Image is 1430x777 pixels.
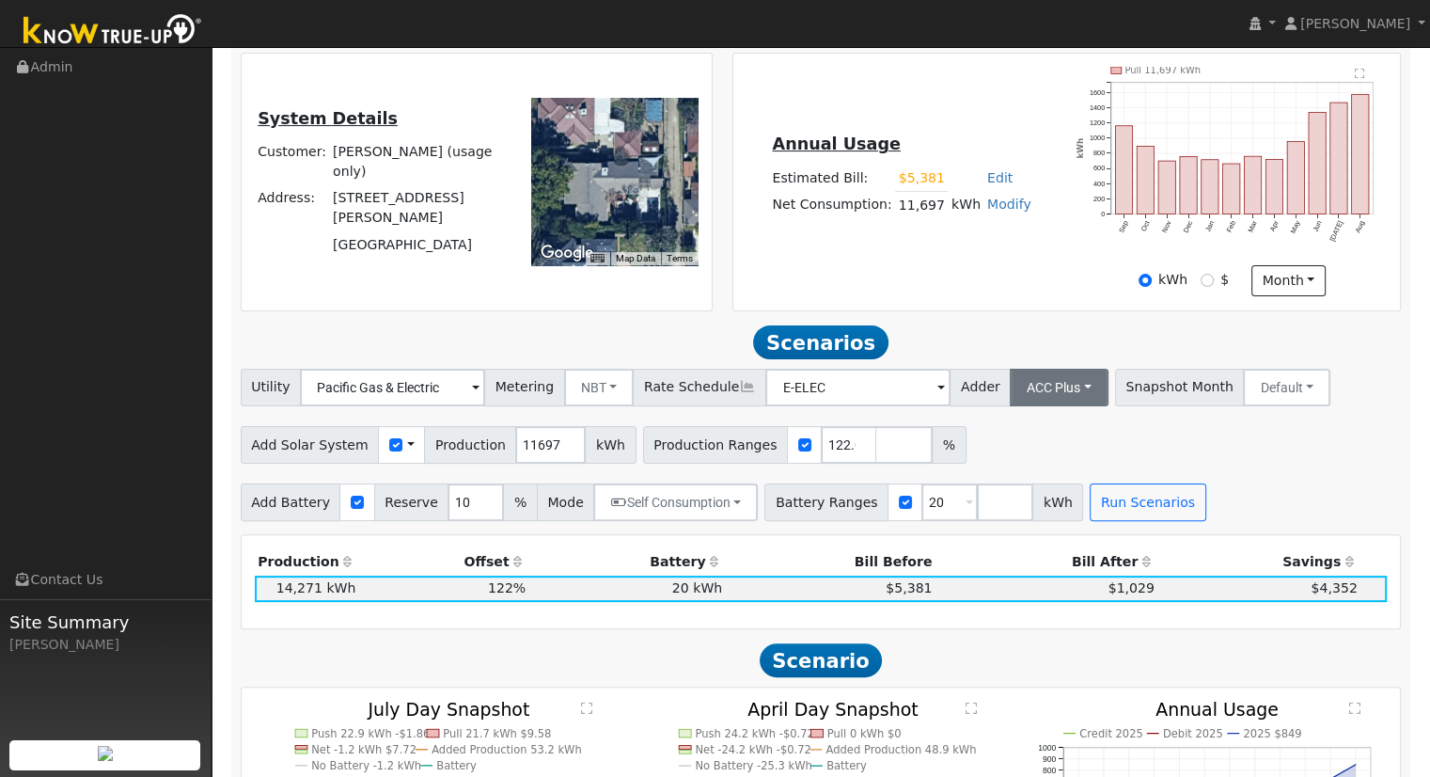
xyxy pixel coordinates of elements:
span: Reserve [374,484,449,521]
text: Aug [1354,219,1367,234]
span: kWh [585,426,636,464]
rect: onclick="" [1265,159,1282,214]
text: April Day Snapshot [747,699,918,720]
text: Credit 2025 [1079,727,1143,740]
rect: onclick="" [1330,103,1347,214]
button: Keyboard shortcuts [590,252,604,265]
label: kWh [1158,270,1187,290]
span: % [503,484,537,521]
text: 900 [1043,754,1057,764]
text: May [1289,219,1302,235]
rect: onclick="" [1115,126,1132,214]
span: Metering [484,369,565,406]
text: 800 [1093,149,1105,157]
td: Net Consumption: [769,192,895,219]
text: Pull 11,697 kWh [1125,65,1202,75]
rect: onclick="" [1309,112,1326,214]
span: Savings [1282,554,1341,569]
a: Edit [987,170,1013,185]
text: Push 24.2 kWh -$0.72 [696,727,814,740]
text: Net -24.2 kWh -$0.72 [696,743,811,756]
circle: onclick="" [1354,764,1357,767]
rect: onclick="" [1158,161,1175,214]
th: Bill Before [726,548,935,575]
text: Battery [436,760,477,773]
text: No Battery -1.2 kWh [311,760,421,773]
a: Terms (opens in new tab) [667,253,693,263]
button: Run Scenarios [1090,484,1205,521]
th: Battery [529,548,726,575]
text: Battery [826,760,867,773]
text: Apr [1268,219,1281,233]
span: [PERSON_NAME] [1300,16,1410,31]
text: Dec [1182,219,1195,234]
text: Mar [1247,219,1260,234]
input: $ [1201,274,1214,287]
span: Adder [950,369,1011,406]
span: Utility [241,369,302,406]
rect: onclick="" [1352,94,1369,214]
rect: onclick="" [1245,156,1262,214]
button: Default [1243,369,1330,406]
span: Scenario [760,643,883,677]
td: Customer: [255,138,330,184]
span: $5,381 [886,580,932,595]
td: 20 kWh [529,576,726,602]
td: $5,381 [895,165,948,192]
span: Site Summary [9,610,201,635]
text: No Battery -25.3 kWh [696,760,812,773]
text: Push 22.9 kWh -$1.86 [311,727,430,740]
text: Jan [1203,219,1216,233]
td: 11,697 [895,192,948,219]
button: Self Consumption [593,484,758,521]
rect: onclick="" [1287,142,1304,214]
span: % [932,426,966,464]
text: Nov [1160,219,1173,234]
span: 122% [488,580,526,595]
rect: onclick="" [1180,157,1197,214]
text: July Day Snapshot [367,699,529,720]
rect: onclick="" [1137,146,1154,214]
u: System Details [258,109,398,128]
text: Sep [1117,219,1130,234]
img: Know True-Up [14,10,212,53]
input: kWh [1139,274,1152,287]
th: Offset [359,548,529,575]
text: 1600 [1090,88,1105,97]
text:  [965,702,976,715]
text:  [1355,68,1365,79]
text: Debit 2025 [1163,727,1223,740]
text: 400 [1093,180,1105,188]
span: Production [424,426,516,464]
th: Bill After [935,548,1157,575]
a: Modify [987,197,1031,212]
button: Map Data [616,252,655,265]
text: 1200 [1090,119,1105,127]
text: 600 [1093,164,1105,172]
input: Select a Rate Schedule [765,369,951,406]
span: Add Solar System [241,426,380,464]
text: 1400 [1090,103,1105,112]
td: [PERSON_NAME] (usage only) [330,138,506,184]
span: kWh [1032,484,1083,521]
text: kWh [1076,138,1086,159]
text:  [581,702,592,715]
span: Production Ranges [643,426,788,464]
text: 200 [1093,195,1105,203]
img: Google [536,241,598,265]
span: Scenarios [753,325,888,359]
a: Open this area in Google Maps (opens a new window) [536,241,598,265]
img: retrieve [98,746,113,761]
text: Added Production 48.9 kWh [825,743,976,756]
span: Mode [537,484,594,521]
td: Estimated Bill: [769,165,895,192]
rect: onclick="" [1223,164,1240,214]
text: Oct [1139,219,1152,232]
text: 0 [1101,210,1105,218]
text: Pull 0 kWh $0 [827,727,902,740]
td: [STREET_ADDRESS][PERSON_NAME] [330,185,506,231]
text:  [1349,702,1360,715]
text: Annual Usage [1155,699,1279,720]
td: 14,271 kWh [255,576,359,602]
text: 1000 [1090,134,1105,142]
